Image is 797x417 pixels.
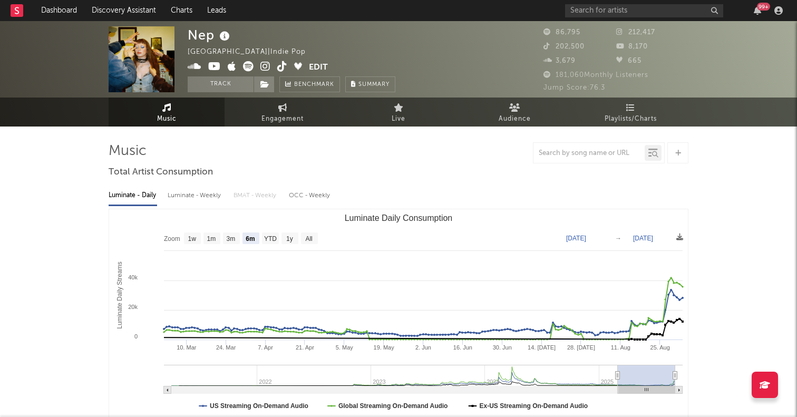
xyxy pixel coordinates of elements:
[493,344,512,351] text: 30. Jun
[453,344,472,351] text: 16. Jun
[616,29,655,36] span: 212,417
[456,98,572,127] a: Audience
[605,113,657,125] span: Playlists/Charts
[188,26,232,44] div: Nep
[128,274,138,280] text: 40k
[374,344,395,351] text: 19. May
[615,235,621,242] text: →
[480,402,588,410] text: Ex-US Streaming On-Demand Audio
[543,84,605,91] span: Jump Score: 76.3
[345,76,395,92] button: Summary
[528,344,556,351] text: 14. [DATE]
[341,98,456,127] a: Live
[392,113,405,125] span: Live
[225,98,341,127] a: Engagement
[616,57,642,64] span: 665
[358,82,390,88] span: Summary
[338,402,448,410] text: Global Streaming On-Demand Audio
[116,261,123,328] text: Luminate Daily Streams
[286,235,293,243] text: 1y
[415,344,431,351] text: 2. Jun
[611,344,630,351] text: 11. Aug
[567,344,595,351] text: 28. [DATE]
[188,235,197,243] text: 1w
[109,98,225,127] a: Music
[543,43,585,50] span: 202,500
[650,344,670,351] text: 25. Aug
[258,344,273,351] text: 7. Apr
[164,235,180,243] text: Zoom
[168,187,223,205] div: Luminate - Weekly
[616,43,648,50] span: 8,170
[572,98,688,127] a: Playlists/Charts
[109,166,213,179] span: Total Artist Consumption
[109,187,157,205] div: Luminate - Daily
[216,344,236,351] text: 24. Mar
[543,57,576,64] span: 3,679
[210,402,308,410] text: US Streaming On-Demand Audio
[345,214,453,222] text: Luminate Daily Consumption
[264,235,277,243] text: YTD
[757,3,770,11] div: 99 +
[566,235,586,242] text: [DATE]
[336,344,354,351] text: 5. May
[533,149,645,158] input: Search by song name or URL
[305,235,312,243] text: All
[294,79,334,91] span: Benchmark
[289,187,331,205] div: OCC - Weekly
[499,113,531,125] span: Audience
[543,29,580,36] span: 86,795
[279,76,340,92] a: Benchmark
[177,344,197,351] text: 10. Mar
[246,235,255,243] text: 6m
[188,76,254,92] button: Track
[134,333,138,340] text: 0
[754,6,761,15] button: 99+
[296,344,314,351] text: 21. Apr
[543,72,648,79] span: 181,060 Monthly Listeners
[227,235,236,243] text: 3m
[188,46,318,59] div: [GEOGRAPHIC_DATA] | Indie Pop
[207,235,216,243] text: 1m
[565,4,723,17] input: Search for artists
[128,304,138,310] text: 20k
[633,235,653,242] text: [DATE]
[261,113,304,125] span: Engagement
[157,113,177,125] span: Music
[309,61,328,74] button: Edit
